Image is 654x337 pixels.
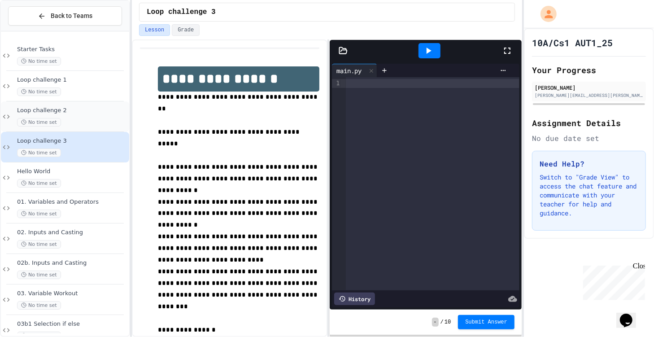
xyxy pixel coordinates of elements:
div: My Account [531,4,559,24]
p: Switch to "Grade View" to access the chat feature and communicate with your teacher for help and ... [540,173,638,218]
span: 02. Inputs and Casting [17,229,127,236]
div: main.py [332,64,377,77]
h2: Your Progress [532,64,646,76]
span: / [440,319,444,326]
span: Loop challenge 2 [17,107,127,114]
div: [PERSON_NAME] [535,83,643,92]
iframe: chat widget [616,301,645,328]
div: main.py [332,66,366,75]
span: No time set [17,271,61,279]
span: No time set [17,240,61,249]
h1: 10A/Cs1 AUT1_25 [532,36,613,49]
button: Grade [172,24,200,36]
span: 02b. Inputs and Casting [17,259,127,267]
span: No time set [17,301,61,310]
button: Back to Teams [8,6,122,26]
span: 03b1 Selection if else [17,320,127,328]
span: 01. Variables and Operators [17,198,127,206]
span: 03. Variable Workout [17,290,127,298]
span: No time set [17,57,61,66]
h3: Need Help? [540,158,638,169]
span: No time set [17,179,61,188]
span: 10 [445,319,451,326]
button: Submit Answer [458,315,514,329]
iframe: chat widget [580,262,645,300]
span: Hello World [17,168,127,175]
span: Starter Tasks [17,46,127,53]
span: Loop challenge 3 [147,7,216,18]
h2: Assignment Details [532,117,646,129]
span: No time set [17,118,61,127]
div: Chat with us now!Close [4,4,62,57]
span: Loop challenge 1 [17,76,127,84]
div: [PERSON_NAME][EMAIL_ADDRESS][PERSON_NAME][DOMAIN_NAME] [535,92,643,99]
div: 1 [332,79,341,88]
span: Submit Answer [465,319,507,326]
span: Back to Teams [51,11,93,21]
span: No time set [17,210,61,218]
span: Loop challenge 3 [17,137,127,145]
span: No time set [17,149,61,157]
span: No time set [17,88,61,96]
div: History [334,293,375,305]
div: No due date set [532,133,646,144]
button: Lesson [139,24,170,36]
span: - [432,318,439,327]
